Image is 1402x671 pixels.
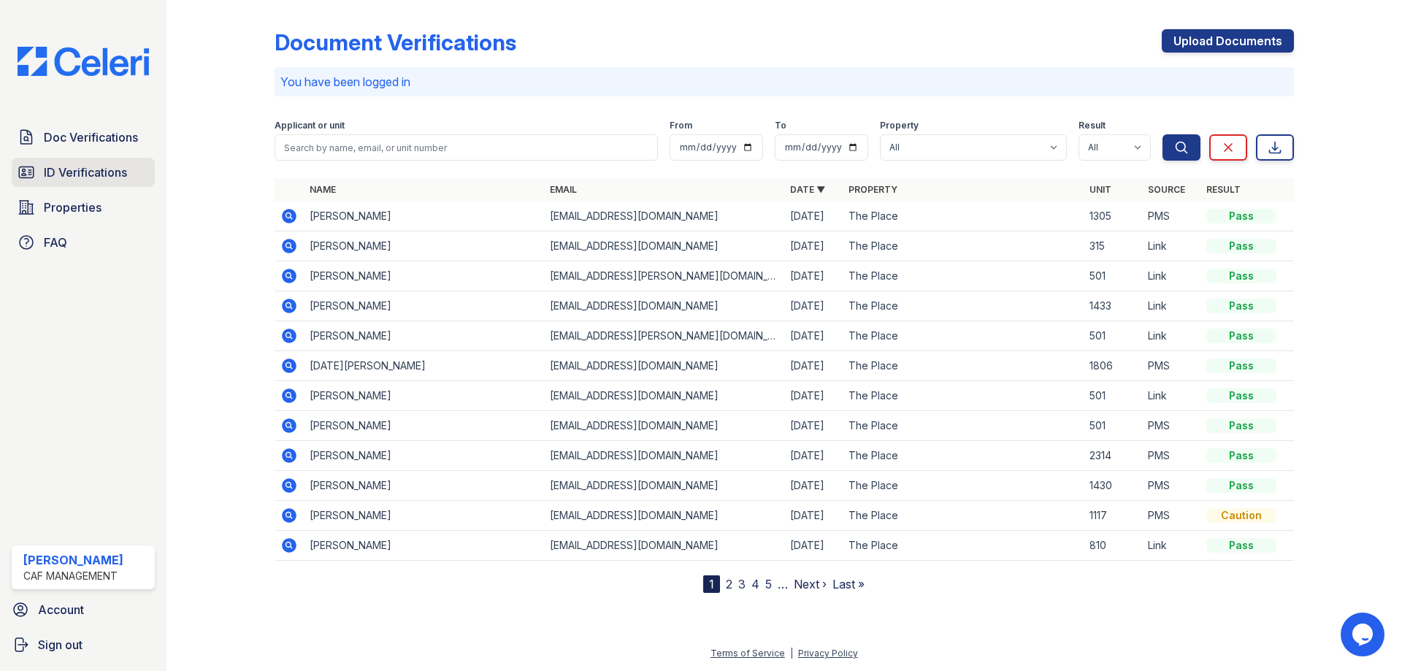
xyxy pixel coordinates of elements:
[1142,291,1200,321] td: Link
[784,261,843,291] td: [DATE]
[23,551,123,569] div: [PERSON_NAME]
[710,648,785,659] a: Terms of Service
[23,569,123,583] div: CAF Management
[275,29,516,55] div: Document Verifications
[784,231,843,261] td: [DATE]
[544,441,784,471] td: [EMAIL_ADDRESS][DOMAIN_NAME]
[544,381,784,411] td: [EMAIL_ADDRESS][DOMAIN_NAME]
[784,501,843,531] td: [DATE]
[275,120,345,131] label: Applicant or unit
[849,184,897,195] a: Property
[1142,411,1200,441] td: PMS
[1142,261,1200,291] td: Link
[1084,351,1142,381] td: 1806
[784,351,843,381] td: [DATE]
[1084,291,1142,321] td: 1433
[1142,202,1200,231] td: PMS
[44,164,127,181] span: ID Verifications
[1084,411,1142,441] td: 501
[843,231,1083,261] td: The Place
[1206,478,1276,493] div: Pass
[1206,269,1276,283] div: Pass
[1206,209,1276,223] div: Pass
[1206,448,1276,463] div: Pass
[12,123,155,152] a: Doc Verifications
[1142,471,1200,501] td: PMS
[44,199,101,216] span: Properties
[6,595,161,624] a: Account
[1142,231,1200,261] td: Link
[544,261,784,291] td: [EMAIL_ADDRESS][PERSON_NAME][DOMAIN_NAME]
[784,471,843,501] td: [DATE]
[1206,358,1276,373] div: Pass
[775,120,786,131] label: To
[843,501,1083,531] td: The Place
[843,441,1083,471] td: The Place
[304,321,544,351] td: [PERSON_NAME]
[1142,501,1200,531] td: PMS
[1084,202,1142,231] td: 1305
[304,351,544,381] td: [DATE][PERSON_NAME]
[12,158,155,187] a: ID Verifications
[304,261,544,291] td: [PERSON_NAME]
[304,381,544,411] td: [PERSON_NAME]
[304,231,544,261] td: [PERSON_NAME]
[798,648,858,659] a: Privacy Policy
[1142,321,1200,351] td: Link
[1084,471,1142,501] td: 1430
[1079,120,1106,131] label: Result
[544,531,784,561] td: [EMAIL_ADDRESS][DOMAIN_NAME]
[843,411,1083,441] td: The Place
[275,134,658,161] input: Search by name, email, or unit number
[304,411,544,441] td: [PERSON_NAME]
[1142,381,1200,411] td: Link
[784,531,843,561] td: [DATE]
[784,411,843,441] td: [DATE]
[1206,329,1276,343] div: Pass
[843,321,1083,351] td: The Place
[544,202,784,231] td: [EMAIL_ADDRESS][DOMAIN_NAME]
[1084,531,1142,561] td: 810
[670,120,692,131] label: From
[544,411,784,441] td: [EMAIL_ADDRESS][DOMAIN_NAME]
[6,47,161,76] img: CE_Logo_Blue-a8612792a0a2168367f1c8372b55b34899dd931a85d93a1a3d3e32e68fde9ad4.png
[843,291,1083,321] td: The Place
[843,261,1083,291] td: The Place
[784,321,843,351] td: [DATE]
[12,193,155,222] a: Properties
[304,441,544,471] td: [PERSON_NAME]
[784,202,843,231] td: [DATE]
[304,501,544,531] td: [PERSON_NAME]
[703,575,720,593] div: 1
[1206,388,1276,403] div: Pass
[12,228,155,257] a: FAQ
[544,471,784,501] td: [EMAIL_ADDRESS][DOMAIN_NAME]
[1084,441,1142,471] td: 2314
[304,471,544,501] td: [PERSON_NAME]
[880,120,919,131] label: Property
[38,601,84,618] span: Account
[790,648,793,659] div: |
[843,531,1083,561] td: The Place
[1206,538,1276,553] div: Pass
[280,73,1288,91] p: You have been logged in
[544,291,784,321] td: [EMAIL_ADDRESS][DOMAIN_NAME]
[1206,184,1241,195] a: Result
[751,577,759,591] a: 4
[784,291,843,321] td: [DATE]
[1142,441,1200,471] td: PMS
[310,184,336,195] a: Name
[44,129,138,146] span: Doc Verifications
[304,291,544,321] td: [PERSON_NAME]
[1206,508,1276,523] div: Caution
[832,577,865,591] a: Last »
[843,471,1083,501] td: The Place
[790,184,825,195] a: Date ▼
[1084,501,1142,531] td: 1117
[1084,261,1142,291] td: 501
[544,351,784,381] td: [EMAIL_ADDRESS][DOMAIN_NAME]
[726,577,732,591] a: 2
[6,630,161,659] a: Sign out
[304,202,544,231] td: [PERSON_NAME]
